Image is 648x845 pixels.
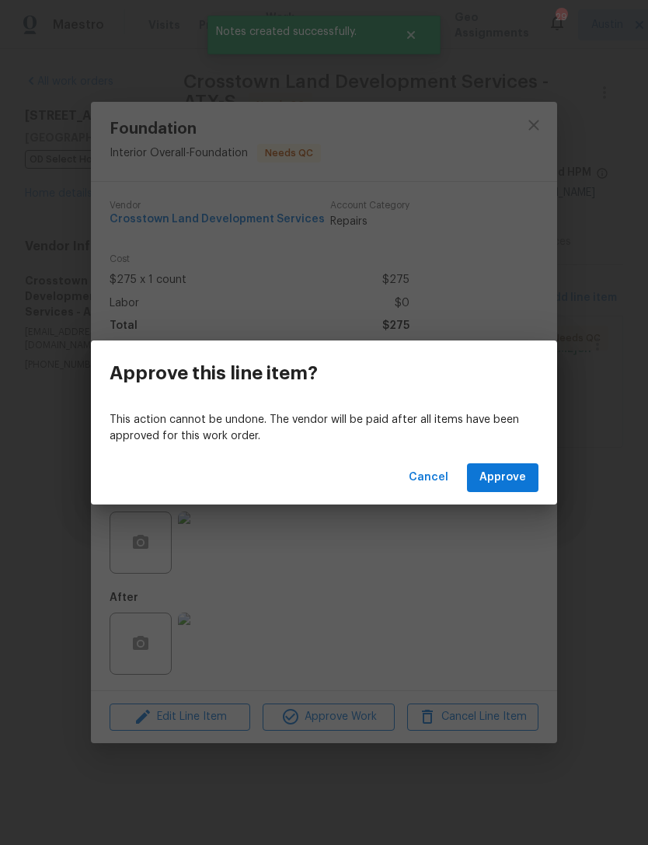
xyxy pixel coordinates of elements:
h3: Approve this line item? [110,362,318,384]
p: This action cannot be undone. The vendor will be paid after all items have been approved for this... [110,412,538,445]
button: Approve [467,463,538,492]
button: Cancel [402,463,455,492]
span: Approve [479,468,526,487]
span: Cancel [409,468,448,487]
